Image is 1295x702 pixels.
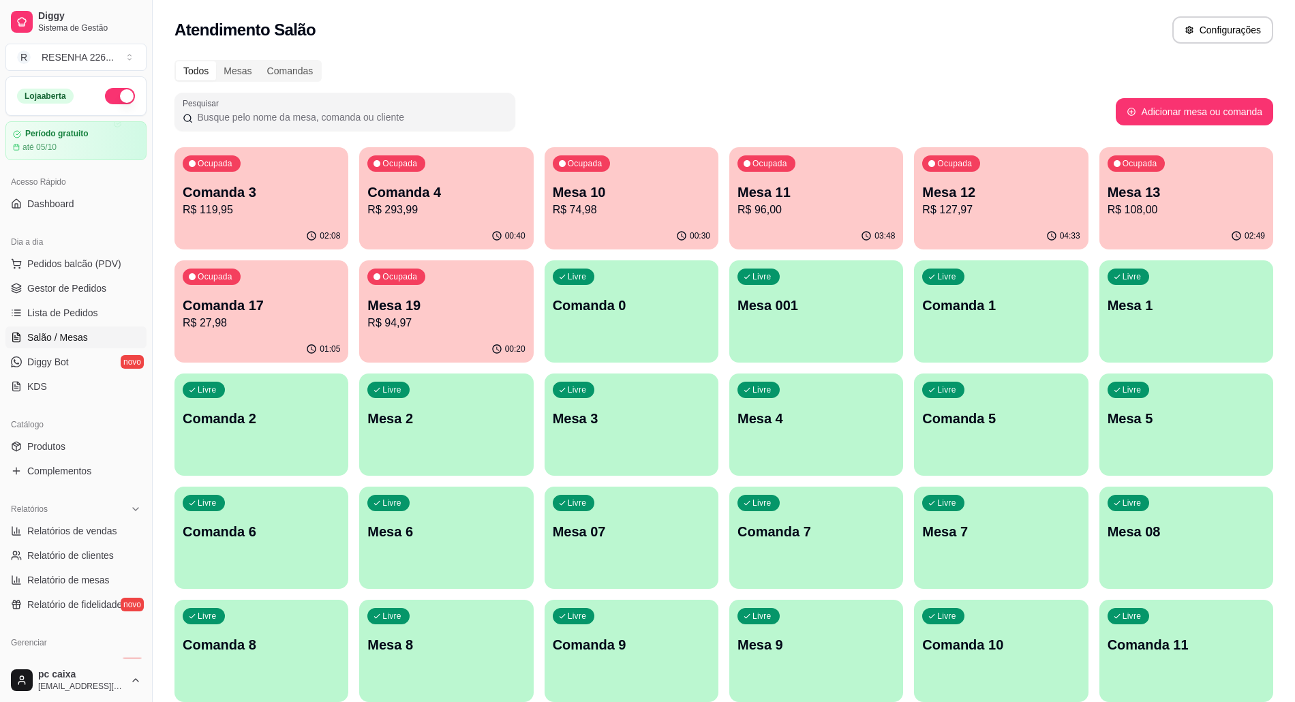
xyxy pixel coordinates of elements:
[914,147,1088,249] button: OcupadaMesa 12R$ 127,9704:33
[27,306,98,320] span: Lista de Pedidos
[922,409,1080,428] p: Comanda 5
[937,611,956,622] p: Livre
[922,202,1080,218] p: R$ 127,97
[367,183,525,202] p: Comanda 4
[27,440,65,453] span: Produtos
[5,171,147,193] div: Acesso Rápido
[198,611,217,622] p: Livre
[198,498,217,508] p: Livre
[1099,487,1273,589] button: LivreMesa 08
[260,61,321,80] div: Comandas
[729,600,903,702] button: LivreMesa 9
[17,89,74,104] div: Loja aberta
[1116,98,1273,125] button: Adicionar mesa ou comanda
[5,5,147,38] a: DiggySistema de Gestão
[1108,202,1265,218] p: R$ 108,00
[545,260,718,363] button: LivreComanda 0
[176,61,216,80] div: Todos
[183,202,340,218] p: R$ 119,95
[5,545,147,566] a: Relatório de clientes
[752,611,772,622] p: Livre
[937,158,972,169] p: Ocupada
[1099,260,1273,363] button: LivreMesa 1
[553,635,710,654] p: Comanda 9
[5,277,147,299] a: Gestor de Pedidos
[367,635,525,654] p: Mesa 8
[183,183,340,202] p: Comanda 3
[690,230,710,241] p: 00:30
[38,22,141,33] span: Sistema de Gestão
[183,409,340,428] p: Comanda 2
[17,50,31,64] span: R
[874,230,895,241] p: 03:48
[359,600,533,702] button: LivreMesa 8
[5,326,147,348] a: Salão / Mesas
[5,654,147,675] a: Entregadoresnovo
[320,344,340,354] p: 01:05
[198,158,232,169] p: Ocupada
[174,487,348,589] button: LivreComanda 6
[5,569,147,591] a: Relatório de mesas
[568,611,587,622] p: Livre
[752,271,772,282] p: Livre
[729,260,903,363] button: LivreMesa 001
[38,681,125,692] span: [EMAIL_ADDRESS][DOMAIN_NAME]
[38,10,141,22] span: Diggy
[1099,600,1273,702] button: LivreComanda 11
[1060,230,1080,241] p: 04:33
[174,373,348,476] button: LivreComanda 2
[553,202,710,218] p: R$ 74,98
[22,142,57,153] article: até 05/10
[1108,635,1265,654] p: Comanda 11
[42,50,114,64] div: RESENHA 226 ...
[752,498,772,508] p: Livre
[367,522,525,541] p: Mesa 6
[737,635,895,654] p: Mesa 9
[198,384,217,395] p: Livre
[545,147,718,249] button: OcupadaMesa 10R$ 74,9800:30
[5,664,147,697] button: pc caixa[EMAIL_ADDRESS][DOMAIN_NAME]
[1123,384,1142,395] p: Livre
[5,121,147,160] a: Período gratuitoaté 05/10
[367,409,525,428] p: Mesa 2
[5,376,147,397] a: KDS
[27,549,114,562] span: Relatório de clientes
[183,315,340,331] p: R$ 27,98
[183,97,224,109] label: Pesquisar
[174,147,348,249] button: OcupadaComanda 3R$ 119,9502:08
[737,296,895,315] p: Mesa 001
[1245,230,1265,241] p: 02:49
[914,487,1088,589] button: LivreMesa 7
[937,498,956,508] p: Livre
[922,522,1080,541] p: Mesa 7
[5,253,147,275] button: Pedidos balcão (PDV)
[5,436,147,457] a: Produtos
[382,271,417,282] p: Ocupada
[553,183,710,202] p: Mesa 10
[198,271,232,282] p: Ocupada
[27,598,122,611] span: Relatório de fidelidade
[568,271,587,282] p: Livre
[5,302,147,324] a: Lista de Pedidos
[382,611,401,622] p: Livre
[545,373,718,476] button: LivreMesa 3
[382,384,401,395] p: Livre
[382,498,401,508] p: Livre
[1099,147,1273,249] button: OcupadaMesa 13R$ 108,0002:49
[183,522,340,541] p: Comanda 6
[27,331,88,344] span: Salão / Mesas
[183,296,340,315] p: Comanda 17
[922,183,1080,202] p: Mesa 12
[505,230,525,241] p: 00:40
[174,260,348,363] button: OcupadaComanda 17R$ 27,9801:05
[27,257,121,271] span: Pedidos balcão (PDV)
[5,632,147,654] div: Gerenciar
[216,61,259,80] div: Mesas
[914,373,1088,476] button: LivreComanda 5
[922,296,1080,315] p: Comanda 1
[737,183,895,202] p: Mesa 11
[5,414,147,436] div: Catálogo
[752,158,787,169] p: Ocupada
[5,193,147,215] a: Dashboard
[11,504,48,515] span: Relatórios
